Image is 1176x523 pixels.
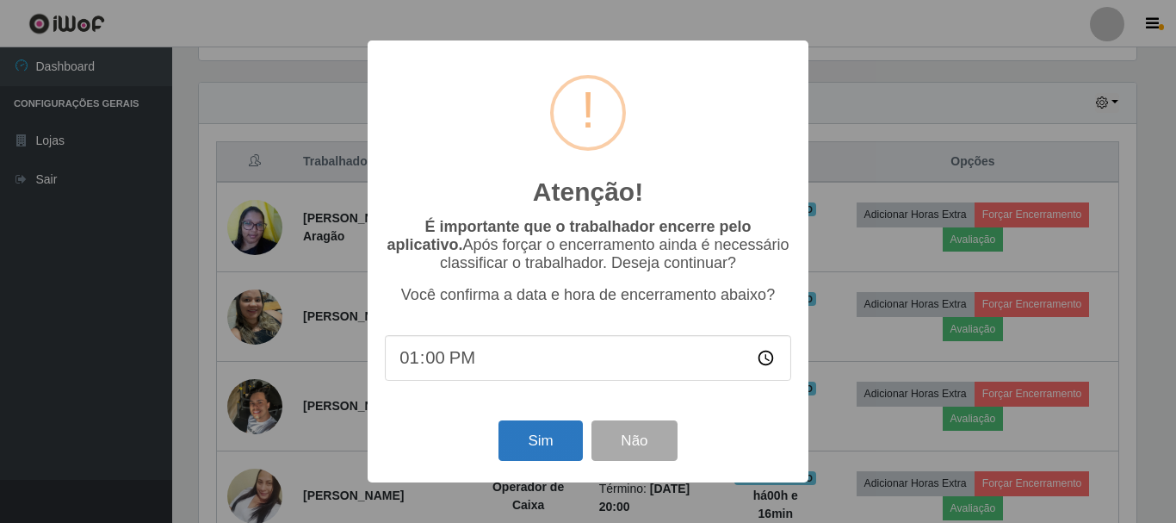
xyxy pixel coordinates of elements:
[498,420,582,461] button: Sim
[533,177,643,208] h2: Atenção!
[591,420,677,461] button: Não
[385,286,791,304] p: Você confirma a data e hora de encerramento abaixo?
[385,218,791,272] p: Após forçar o encerramento ainda é necessário classificar o trabalhador. Deseja continuar?
[387,218,751,253] b: É importante que o trabalhador encerre pelo aplicativo.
